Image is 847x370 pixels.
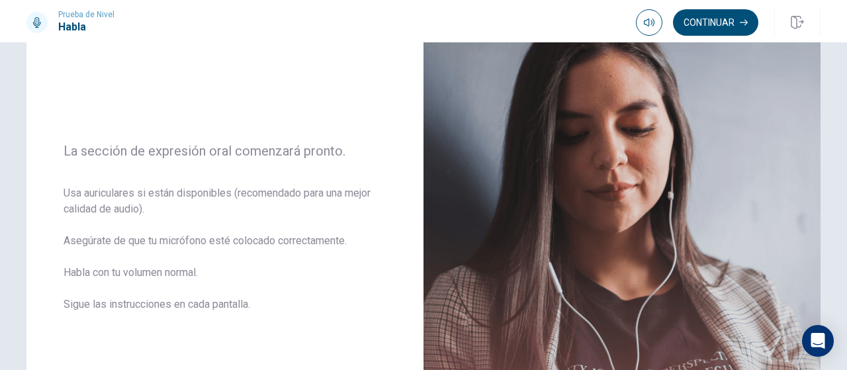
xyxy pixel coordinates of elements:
div: Open Intercom Messenger [802,325,834,357]
span: Prueba de Nivel [58,10,114,19]
span: La sección de expresión oral comenzará pronto. [64,143,386,159]
h1: Habla [58,19,114,35]
span: Usa auriculares si están disponibles (recomendado para una mejor calidad de audio). Asegúrate de ... [64,185,386,328]
button: Continuar [673,9,758,36]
